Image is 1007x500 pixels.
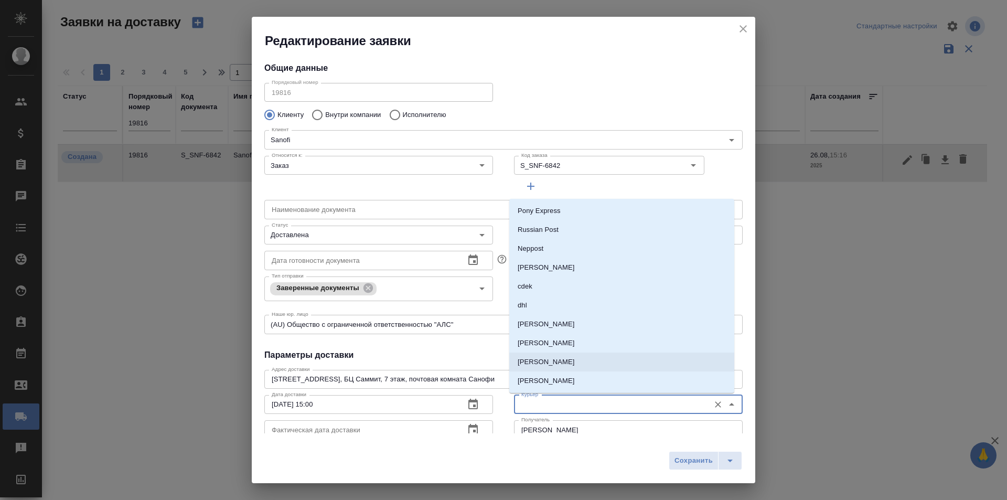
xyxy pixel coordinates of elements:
h4: Общие данные [264,62,743,75]
h2: Редактирование заявки [265,33,755,49]
button: close [735,21,751,37]
textarea: [STREET_ADDRESS], БЦ Саммит, 7 этаж, почтовая комната Санофи [272,375,735,383]
h4: Параметры доставки [264,349,743,361]
p: Pony Express [518,206,561,216]
p: [PERSON_NAME] [518,338,575,348]
p: Клиенту [277,110,304,120]
p: Исполнителю [403,110,446,120]
button: Open [475,158,489,173]
div: split button [669,451,742,470]
button: Очистить [711,397,725,412]
button: Добавить [514,177,548,196]
button: Open [475,228,489,242]
p: Neppost [518,243,543,254]
p: [PERSON_NAME] [518,376,575,386]
p: [PERSON_NAME] [518,319,575,329]
div: Заверенные документы [270,282,377,295]
p: cdek [518,281,532,292]
p: [PERSON_NAME] [518,357,575,367]
p: Russian Post [518,225,559,235]
button: Close [724,397,739,412]
button: Сохранить [669,451,719,470]
button: Open [724,133,739,147]
button: Open [686,158,701,173]
p: dhl [518,300,527,311]
span: Заверенные документы [270,284,366,292]
button: Если заполнить эту дату, автоматически создастся заявка, чтобы забрать готовые документы [495,252,509,266]
span: Сохранить [674,455,713,467]
p: [PERSON_NAME] [518,262,575,273]
button: Open [475,281,489,296]
p: Внутри компании [325,110,381,120]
